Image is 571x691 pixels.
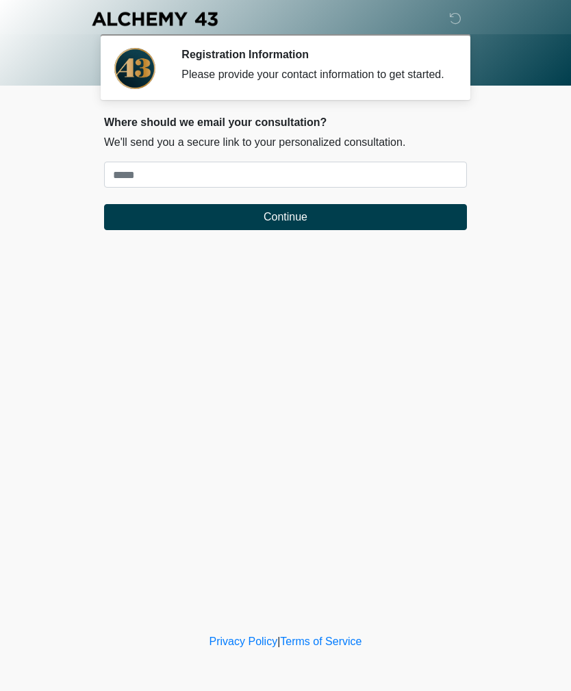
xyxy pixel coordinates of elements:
button: Continue [104,204,467,230]
a: | [277,636,280,647]
h2: Registration Information [181,48,446,61]
img: Agent Avatar [114,48,155,89]
p: We'll send you a secure link to your personalized consultation. [104,134,467,151]
div: Please provide your contact information to get started. [181,66,446,83]
a: Terms of Service [280,636,361,647]
img: Alchemy 43 Logo [90,10,219,27]
a: Privacy Policy [210,636,278,647]
h2: Where should we email your consultation? [104,116,467,129]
